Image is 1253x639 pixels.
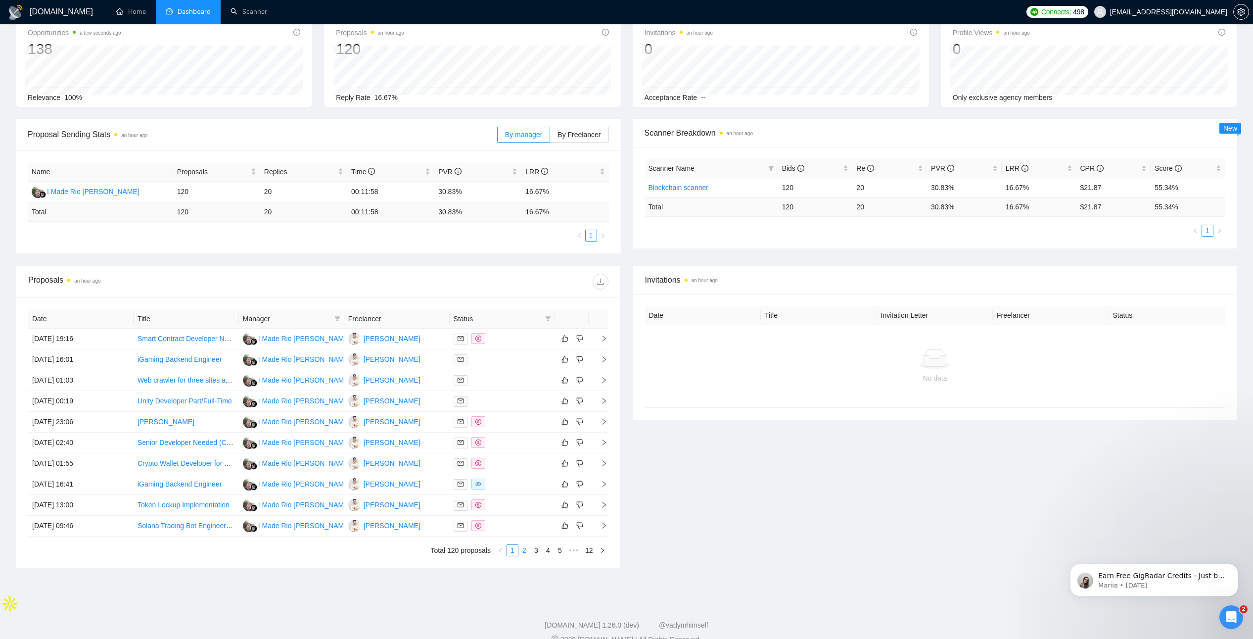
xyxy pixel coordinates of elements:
[438,168,462,176] span: PVR
[250,400,257,407] img: gigradar-bm.png
[602,29,609,36] span: info-circle
[543,545,554,556] a: 4
[1002,197,1076,216] td: 16.67 %
[574,395,586,407] button: dislike
[250,359,257,366] img: gigradar-bm.png
[28,40,121,58] div: 138
[1223,124,1237,132] span: New
[1151,178,1225,197] td: 55.34%
[116,7,146,16] a: homeHome
[561,418,568,426] span: like
[138,522,293,530] a: Solana Trading Bot Engineer (Meteora Integration)
[574,499,586,511] button: dislike
[28,128,497,141] span: Proposal Sending Stats
[243,313,330,324] span: Manager
[559,499,571,511] button: like
[593,278,608,286] span: download
[559,374,571,386] button: like
[1073,6,1084,17] span: 498
[336,27,404,39] span: Proposals
[1218,29,1225,36] span: info-circle
[554,544,566,556] li: 5
[1021,165,1028,172] span: info-circle
[573,230,585,242] button: left
[593,335,607,342] span: right
[344,309,450,329] th: Freelancer
[597,544,608,556] button: right
[927,197,1002,216] td: 30.83 %
[434,182,521,202] td: 30.83%
[518,544,530,556] li: 2
[458,523,464,529] span: mail
[364,354,420,365] div: [PERSON_NAME]
[173,182,260,202] td: 120
[574,457,586,469] button: dislike
[348,459,420,467] a: HQ[PERSON_NAME]
[531,545,542,556] a: 3
[121,133,147,138] time: an hour ago
[555,545,565,556] a: 5
[766,161,776,176] span: filter
[348,355,420,363] a: HQ[PERSON_NAME]
[576,376,583,384] span: dislike
[348,500,420,508] a: HQ[PERSON_NAME]
[1216,228,1222,234] span: right
[561,376,568,384] span: like
[701,94,705,101] span: --
[138,355,222,363] a: iGaming Backend Engineer
[364,375,420,386] div: [PERSON_NAME]
[856,164,874,172] span: Re
[348,521,420,529] a: HQ[PERSON_NAME]
[559,333,571,344] button: like
[727,131,753,136] time: an hour ago
[559,395,571,407] button: like
[243,478,255,491] img: IM
[797,165,804,172] span: info-circle
[597,230,609,242] li: Next Page
[1233,4,1249,20] button: setting
[28,329,134,349] td: [DATE] 19:16
[258,375,351,386] div: I Made Rio [PERSON_NAME]
[582,545,596,556] a: 12
[458,377,464,383] span: mail
[687,30,713,36] time: an hour ago
[953,27,1030,39] span: Profile Views
[243,333,255,345] img: IM
[645,306,761,325] th: Date
[1155,164,1181,172] span: Score
[566,544,582,556] span: •••
[138,439,399,446] a: Senior Developer Needed (Crypto Trading Platform - Solana, React, FastAPI, Celery)
[586,230,597,241] a: 1
[80,30,121,36] time: a few seconds ago
[231,7,267,16] a: searchScanner
[458,481,464,487] span: mail
[559,416,571,428] button: like
[243,396,351,404] a: IMI Made Rio [PERSON_NAME]
[600,547,605,553] span: right
[260,162,347,182] th: Replies
[336,40,404,58] div: 120
[561,355,568,363] span: like
[953,94,1053,101] span: Only exclusive agency members
[243,437,255,449] img: IM
[543,311,553,326] span: filter
[293,29,300,36] span: info-circle
[348,333,361,345] img: HQ
[576,397,583,405] span: dislike
[138,480,222,488] a: iGaming Backend Engineer
[559,457,571,469] button: like
[347,182,434,202] td: 00:11:58
[364,520,420,531] div: [PERSON_NAME]
[243,521,351,529] a: IMI Made Rio [PERSON_NAME]
[507,545,518,556] a: 1
[250,525,257,532] img: gigradar-bm.png
[645,274,1225,286] span: Invitations
[173,202,260,222] td: 120
[258,437,351,448] div: I Made Rio [PERSON_NAME]
[243,438,351,446] a: IMI Made Rio [PERSON_NAME]
[258,479,351,490] div: I Made Rio [PERSON_NAME]
[258,333,351,344] div: I Made Rio [PERSON_NAME]
[138,397,232,405] a: Unity Developer Part/Full-Time
[348,437,361,449] img: HQ
[134,309,239,329] th: Title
